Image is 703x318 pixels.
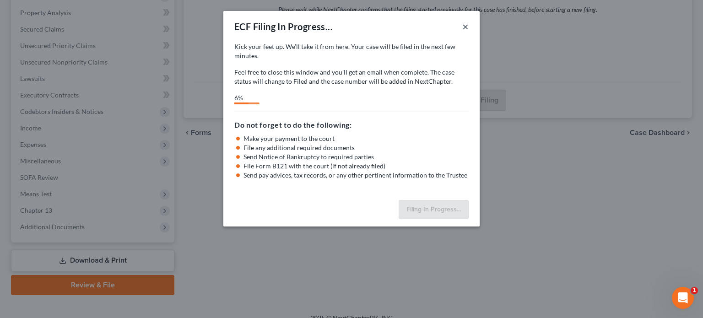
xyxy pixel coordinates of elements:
li: Send pay advices, tax records, or any other pertinent information to the Trustee [243,171,469,180]
div: 6% [234,93,249,102]
li: Send Notice of Bankruptcy to required parties [243,152,469,162]
li: File Form B121 with the court (if not already filed) [243,162,469,171]
li: File any additional required documents [243,143,469,152]
div: ECF Filing In Progress... [234,20,333,33]
button: Filing In Progress... [399,200,469,219]
p: Feel free to close this window and you’ll get an email when complete. The case status will change... [234,68,469,86]
li: Make your payment to the court [243,134,469,143]
p: Kick your feet up. We’ll take it from here. Your case will be filed in the next few minutes. [234,42,469,60]
h5: Do not forget to do the following: [234,119,469,130]
span: 1 [691,287,698,294]
iframe: Intercom live chat [672,287,694,309]
button: × [462,21,469,32]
